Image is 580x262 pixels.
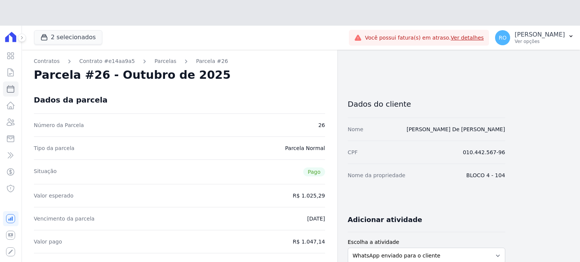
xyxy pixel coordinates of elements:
dt: Nome [348,126,363,133]
dt: Valor esperado [34,192,74,199]
iframe: Intercom live chat [8,236,26,254]
span: RO [499,35,507,40]
a: Contratos [34,57,60,65]
p: Ver opções [515,38,565,44]
dt: Tipo da parcela [34,144,75,152]
nav: Breadcrumb [34,57,325,65]
button: 2 selecionados [34,30,102,44]
h3: Adicionar atividade [348,215,422,224]
dd: BLOCO 4 - 104 [466,172,505,179]
dd: 26 [318,121,325,129]
a: Contrato #e14aa9a5 [79,57,135,65]
dd: [DATE] [307,215,325,222]
h3: Dados do cliente [348,100,505,109]
a: Parcelas [154,57,176,65]
div: Dados da parcela [34,95,108,104]
dt: Vencimento da parcela [34,215,95,222]
dd: 010.442.567-96 [463,149,505,156]
a: Parcela #26 [196,57,228,65]
button: RO [PERSON_NAME] Ver opções [489,27,580,48]
dt: Nome da propriedade [348,172,406,179]
h2: Parcela #26 - Outubro de 2025 [34,68,231,82]
span: Pago [303,167,325,176]
dt: Situação [34,167,57,176]
label: Escolha a atividade [348,238,505,246]
dt: Número da Parcela [34,121,84,129]
dt: Valor pago [34,238,62,245]
dd: R$ 1.025,29 [293,192,325,199]
span: Você possui fatura(s) em atraso. [365,34,484,42]
dd: Parcela Normal [285,144,325,152]
dd: R$ 1.047,14 [293,238,325,245]
p: [PERSON_NAME] [515,31,565,38]
a: [PERSON_NAME] De [PERSON_NAME] [407,126,505,132]
dt: CPF [348,149,358,156]
a: Ver detalhes [451,35,484,41]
